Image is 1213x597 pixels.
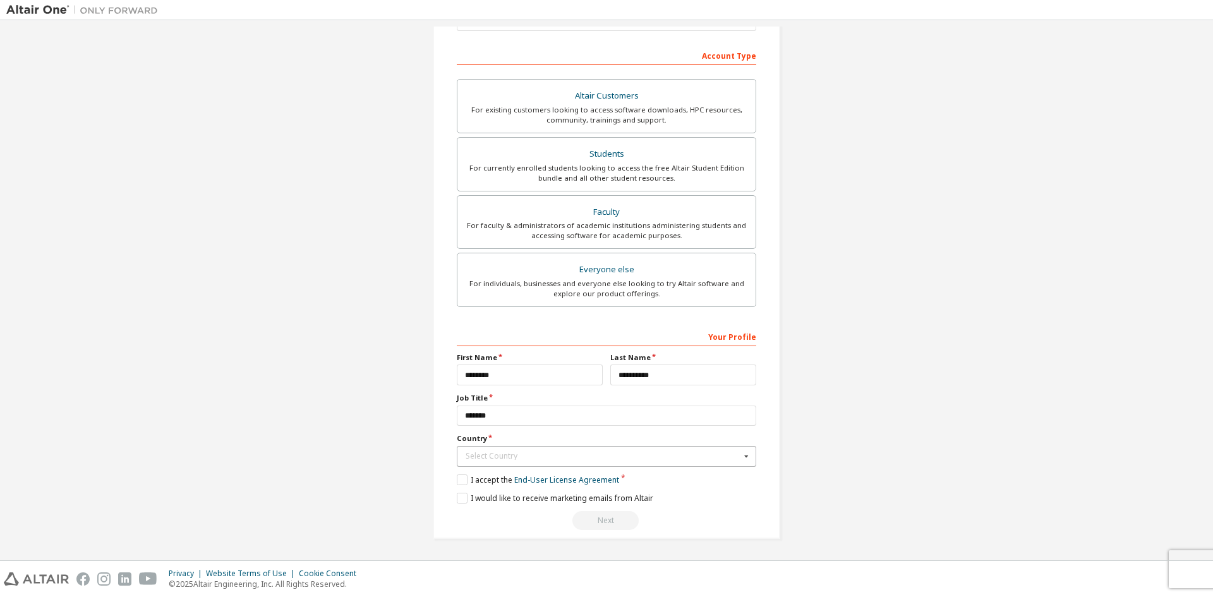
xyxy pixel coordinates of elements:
[457,433,756,443] label: Country
[465,163,748,183] div: For currently enrolled students looking to access the free Altair Student Edition bundle and all ...
[457,393,756,403] label: Job Title
[457,326,756,346] div: Your Profile
[466,452,740,460] div: Select Country
[169,569,206,579] div: Privacy
[465,145,748,163] div: Students
[139,572,157,586] img: youtube.svg
[206,569,299,579] div: Website Terms of Use
[457,45,756,65] div: Account Type
[299,569,364,579] div: Cookie Consent
[465,105,748,125] div: For existing customers looking to access software downloads, HPC resources, community, trainings ...
[4,572,69,586] img: altair_logo.svg
[169,579,364,589] p: © 2025 Altair Engineering, Inc. All Rights Reserved.
[457,493,653,504] label: I would like to receive marketing emails from Altair
[465,203,748,221] div: Faculty
[97,572,111,586] img: instagram.svg
[514,474,619,485] a: End-User License Agreement
[465,220,748,241] div: For faculty & administrators of academic institutions administering students and accessing softwa...
[118,572,131,586] img: linkedin.svg
[6,4,164,16] img: Altair One
[457,474,619,485] label: I accept the
[610,353,756,363] label: Last Name
[465,261,748,279] div: Everyone else
[457,353,603,363] label: First Name
[465,87,748,105] div: Altair Customers
[465,279,748,299] div: For individuals, businesses and everyone else looking to try Altair software and explore our prod...
[457,511,756,530] div: Read and acccept EULA to continue
[76,572,90,586] img: facebook.svg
